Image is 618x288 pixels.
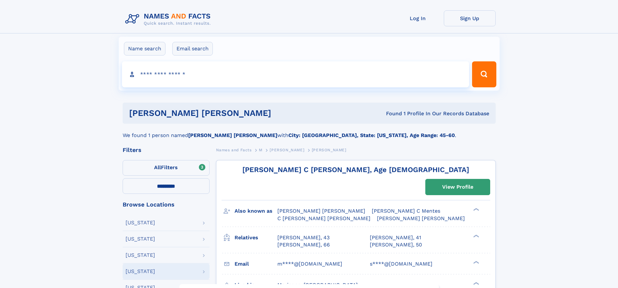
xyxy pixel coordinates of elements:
[122,61,469,87] input: search input
[124,42,165,56] label: Name search
[472,234,479,238] div: ❯
[472,281,479,285] div: ❯
[126,236,155,242] div: [US_STATE]
[288,132,455,138] b: City: [GEOGRAPHIC_DATA], State: [US_STATE], Age Range: 45-60
[270,146,304,154] a: [PERSON_NAME]
[259,146,262,154] a: M
[172,42,213,56] label: Email search
[277,234,330,241] a: [PERSON_NAME], 43
[123,10,216,28] img: Logo Names and Facts
[444,10,496,26] a: Sign Up
[154,164,161,170] span: All
[123,124,496,139] div: We found 1 person named with .
[312,148,346,152] span: [PERSON_NAME]
[235,258,277,269] h3: Email
[126,269,155,274] div: [US_STATE]
[270,148,304,152] span: [PERSON_NAME]
[235,206,277,217] h3: Also known as
[472,260,479,264] div: ❯
[277,282,358,288] span: Maricopa, [GEOGRAPHIC_DATA]
[277,215,370,221] span: C [PERSON_NAME] [PERSON_NAME]
[216,146,252,154] a: Names and Facts
[242,166,469,174] a: [PERSON_NAME] C [PERSON_NAME], Age [DEMOGRAPHIC_DATA]
[126,220,155,225] div: [US_STATE]
[277,241,330,248] a: [PERSON_NAME], 66
[123,147,210,153] div: Filters
[129,109,329,117] h1: [PERSON_NAME] [PERSON_NAME]
[472,207,479,212] div: ❯
[259,148,262,152] span: M
[370,234,421,241] a: [PERSON_NAME], 41
[329,110,489,117] div: Found 1 Profile In Our Records Database
[442,180,473,194] div: View Profile
[277,208,365,214] span: [PERSON_NAME] [PERSON_NAME]
[472,61,496,87] button: Search Button
[123,202,210,207] div: Browse Locations
[126,253,155,258] div: [US_STATE]
[392,10,444,26] a: Log In
[426,179,490,195] a: View Profile
[123,160,210,176] label: Filters
[370,241,422,248] a: [PERSON_NAME], 50
[188,132,277,138] b: [PERSON_NAME] [PERSON_NAME]
[377,215,465,221] span: [PERSON_NAME] [PERSON_NAME]
[235,232,277,243] h3: Relatives
[372,208,440,214] span: [PERSON_NAME] C Mentes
